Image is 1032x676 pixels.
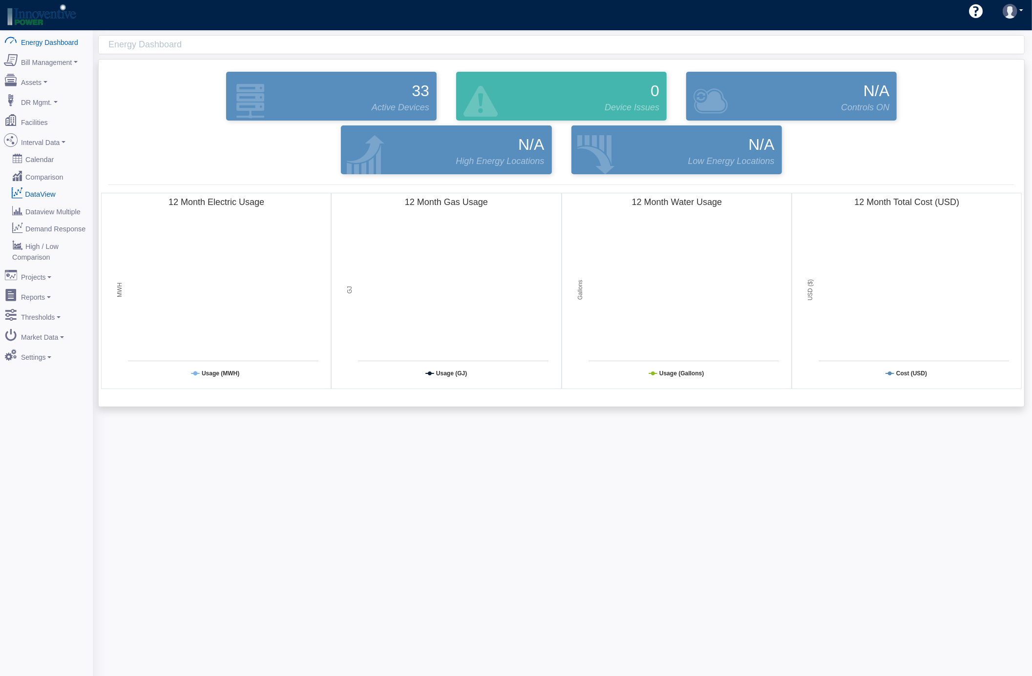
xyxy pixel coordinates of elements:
tspan: 12 Month Electric Usage [168,197,264,207]
tspan: Usage (MWH) [202,370,239,377]
tspan: 12 Month Total Cost (USD) [854,197,959,207]
a: 33 Active Devices [224,72,439,121]
span: N/A [518,133,544,156]
tspan: Gallons [577,280,584,300]
tspan: GJ [347,286,354,293]
span: Active Devices [372,101,429,114]
span: Device Issues [605,101,659,114]
tspan: 12 Month Water Usage [632,197,721,207]
span: N/A [864,79,889,102]
span: High Energy Locations [456,155,544,168]
span: N/A [748,133,774,156]
tspan: MWH [116,283,123,297]
span: 33 [412,79,429,102]
tspan: Usage (GJ) [436,370,467,377]
div: Devices that are actively reporting data. [216,69,446,123]
div: Devices that are active and configured but are in an error state. [446,69,676,123]
tspan: Usage (Gallons) [659,370,704,377]
img: user-3.svg [1003,4,1017,19]
div: Energy Dashboard [108,36,1024,54]
tspan: USD ($) [807,279,814,300]
span: Low Energy Locations [688,155,775,168]
span: 0 [651,79,659,102]
tspan: 12 Month Gas Usage [405,197,488,207]
tspan: Cost (USD) [896,370,927,377]
span: Controls ON [841,101,889,114]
